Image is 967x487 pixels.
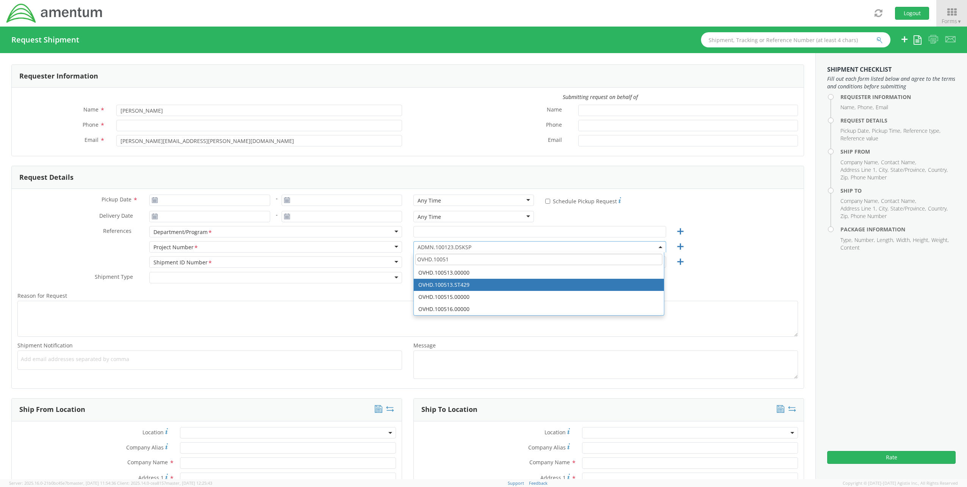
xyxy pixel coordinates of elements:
img: dyn-intl-logo-049831509241104b2a82.png [6,3,103,24]
span: Client: 2025.14.0-cea8157 [117,480,212,486]
div: Project Number [153,243,199,251]
li: State/Province [890,166,926,174]
h4: Request Shipment [11,36,79,44]
li: Number [854,236,875,244]
h4: Ship To [840,188,956,193]
li: Phone Number [851,174,887,181]
span: Shipment Notification [17,342,73,349]
span: Shipment Type [95,273,133,282]
span: References [103,227,131,234]
button: Logout [895,7,929,20]
span: Name [83,106,99,113]
div: Any Time [418,197,441,204]
li: City [879,205,889,212]
li: Zip [840,212,849,220]
span: Phone [83,121,99,128]
li: OVHD.100515.00000 [414,291,664,303]
span: Address 1 [138,474,164,481]
span: Name [547,106,562,115]
span: master, [DATE] 11:54:36 [70,480,116,486]
span: master, [DATE] 12:25:43 [166,480,212,486]
span: Pickup Date [102,196,131,203]
span: Reason for Request [17,292,67,299]
span: Delivery Date [99,212,133,221]
h3: Ship From Location [19,406,85,413]
li: Width [896,236,911,244]
li: Contact Name [881,159,916,166]
li: Email [876,104,888,111]
li: Contact Name [881,197,916,205]
span: Company Name [127,459,168,466]
span: Company Alias [528,444,566,451]
li: Address Line 1 [840,166,877,174]
li: Company Name [840,197,879,205]
li: OVHD.100513.00000 [414,267,664,279]
div: Shipment ID Number [153,259,213,267]
li: Name [840,104,856,111]
li: Phone [857,104,874,111]
li: Type [840,236,853,244]
li: Company Name [840,159,879,166]
input: Shipment, Tracking or Reference Number (at least 4 chars) [701,32,890,47]
span: Add email addresses separated by comma [21,355,399,363]
span: ADMN.100123.DSKSP [413,241,666,253]
li: Reference value [840,135,878,142]
span: Address 1 [540,474,566,481]
div: Any Time [418,213,441,221]
li: Zip [840,174,849,181]
li: Address Line 1 [840,205,877,212]
span: Message [413,342,436,349]
li: Length [877,236,894,244]
i: Submitting request on behalf of [563,93,638,101]
h3: Request Details [19,174,74,181]
span: Server: 2025.16.0-21b0bc45e7b [9,480,116,486]
button: Rate [827,451,956,464]
label: Schedule Pickup Request [545,196,621,205]
span: Fill out each form listed below and agree to the terms and conditions before submitting [827,75,956,90]
h4: Request Details [840,118,956,123]
span: Company Name [529,459,570,466]
h4: Package Information [840,226,956,232]
a: Feedback [529,480,548,486]
span: Location [545,429,566,436]
h3: Requester Information [19,72,98,80]
h3: Ship To Location [421,406,477,413]
li: Pickup Date [840,127,870,135]
span: Location [142,429,164,436]
span: Email [84,136,99,143]
span: ▼ [957,18,962,25]
li: OVHD.100513.ST429 [414,279,664,291]
li: Phone Number [851,212,887,220]
li: Reference type [903,127,940,135]
span: Company Alias [126,444,164,451]
div: Department/Program [153,228,213,236]
span: ADMN.100123.DSKSP [418,243,662,251]
a: Support [508,480,524,486]
h4: Ship From [840,149,956,154]
li: City [879,166,889,174]
input: Schedule Pickup Request [545,199,550,204]
li: Height [913,236,929,244]
li: Weight [931,236,949,244]
li: State/Province [890,205,926,212]
li: Country [928,205,948,212]
span: Forms [942,17,962,25]
li: OVHD.100516.00000 [414,303,664,315]
span: Copyright © [DATE]-[DATE] Agistix Inc., All Rights Reserved [843,480,958,486]
span: Email [548,136,562,145]
li: Pickup Time [872,127,901,135]
li: Content [840,244,860,251]
span: Phone [546,121,562,130]
h4: Requester Information [840,94,956,100]
li: Country [928,166,948,174]
h3: Shipment Checklist [827,66,956,73]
